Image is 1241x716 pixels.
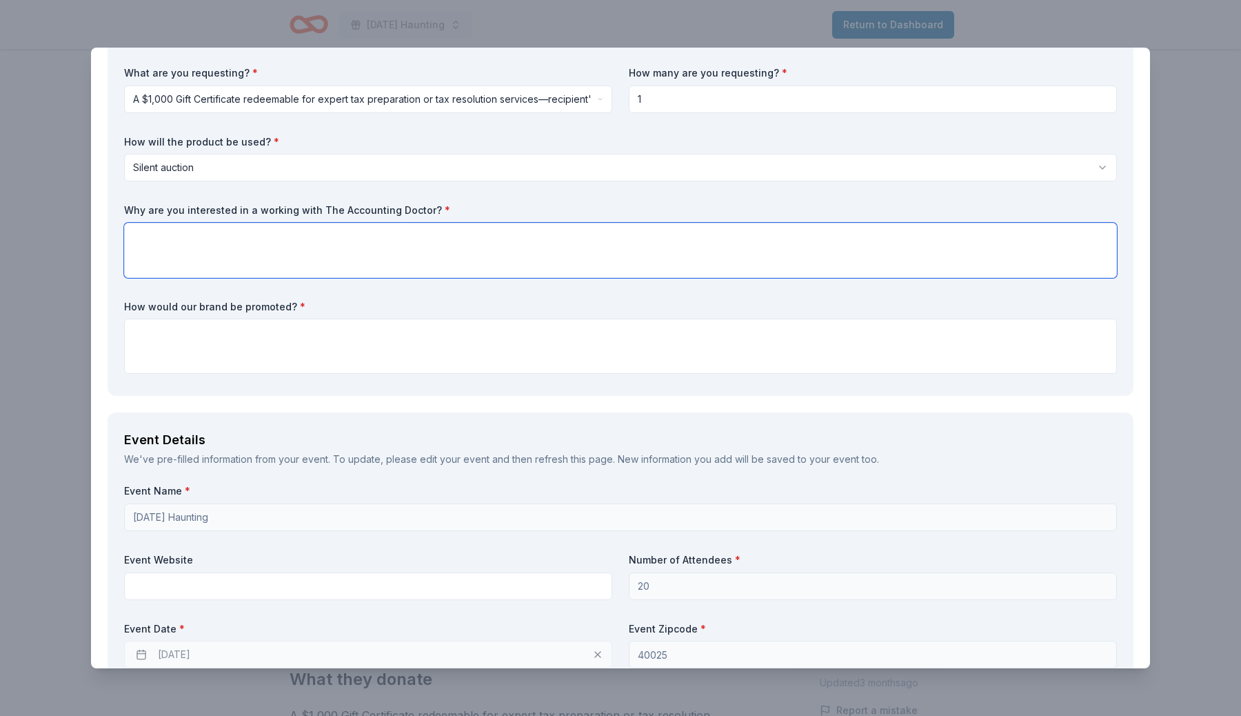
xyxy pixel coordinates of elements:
[124,484,1117,498] label: Event Name
[629,622,1117,636] label: Event Zipcode
[629,66,1117,80] label: How many are you requesting?
[124,203,1117,217] label: Why are you interested in a working with The Accounting Doctor?
[124,553,612,567] label: Event Website
[124,135,1117,149] label: How will the product be used?
[629,553,1117,567] label: Number of Attendees
[124,622,612,636] label: Event Date
[124,429,1117,451] div: Event Details
[124,300,1117,314] label: How would our brand be promoted?
[124,451,1117,468] div: We've pre-filled information from your event. To update, please edit your event and then refresh ...
[124,66,612,80] label: What are you requesting?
